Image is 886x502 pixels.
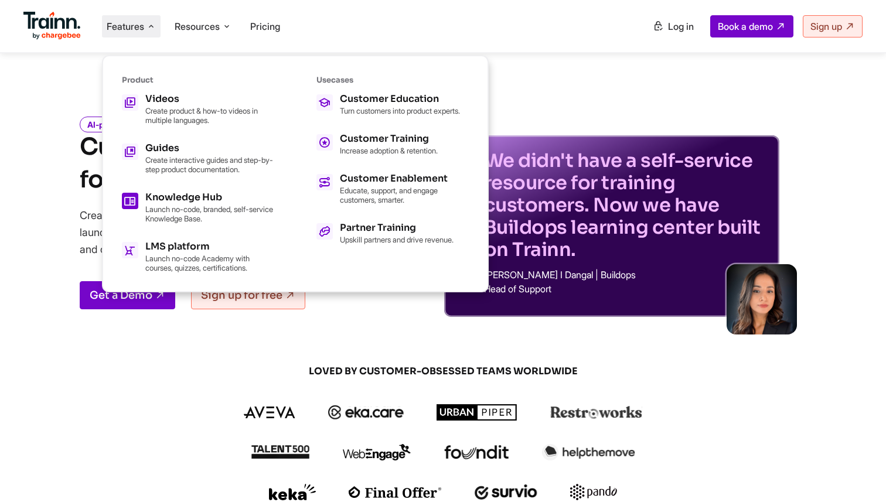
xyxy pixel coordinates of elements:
p: Upskill partners and drive revenue. [340,235,454,244]
img: webengage logo [343,444,411,460]
p: Educate, support, and engage customers, smarter. [340,186,469,204]
a: LMS platform Launch no-code Academy with courses, quizzes, certifications. [122,242,274,272]
h6: Product [122,75,274,85]
img: urbanpiper logo [437,404,517,421]
p: [PERSON_NAME] I Dangal | Buildops [484,270,765,279]
a: Customer Education Turn customers into product experts. [316,94,469,115]
span: Sign up [810,21,842,32]
img: ekacare logo [328,405,404,419]
h6: Usecases [316,75,469,85]
h5: LMS platform [145,242,274,251]
img: foundit logo [444,445,509,459]
img: Trainn Logo [23,12,81,40]
a: Sign up [803,15,863,37]
img: talent500 logo [251,445,309,459]
iframe: Chat Widget [827,446,886,502]
a: Videos Create product & how-to videos in multiple languages. [122,94,274,125]
img: helpthemove logo [542,444,635,460]
p: We didn't have a self-service resource for training customers. Now we have Buildops learning cent... [484,149,765,261]
a: Partner Training Upskill partners and drive revenue. [316,223,469,244]
p: Launch no-code Academy with courses, quizzes, certifications. [145,254,274,272]
img: restroworks logo [550,406,642,419]
span: LOVED BY CUSTOMER-OBSESSED TEAMS WORLDWIDE [162,365,724,378]
img: sabina-buildops.d2e8138.png [727,264,797,334]
img: finaloffer logo [349,486,442,498]
a: Get a Demo [80,281,175,309]
img: keka logo [269,484,316,500]
h5: Knowledge Hub [145,193,274,202]
p: Launch no-code, branded, self-service Knowledge Base. [145,204,274,223]
h5: Guides [145,144,274,153]
a: Knowledge Hub Launch no-code, branded, self-service Knowledge Base. [122,193,274,223]
a: Pricing [250,21,280,32]
h5: Customer Training [340,134,438,144]
p: Increase adoption & retention. [340,146,438,155]
a: Guides Create interactive guides and step-by-step product documentation. [122,144,274,174]
p: Turn customers into product experts. [340,106,460,115]
a: Customer Training Increase adoption & retention. [316,134,469,155]
span: Resources [175,20,220,33]
p: Create interactive guides and step-by-step product documentation. [145,155,274,174]
a: Sign up for free [191,281,305,309]
h5: Partner Training [340,223,454,233]
a: Log in [646,16,701,37]
img: survio logo [475,484,537,500]
span: Log in [668,21,694,32]
a: Customer Enablement Educate, support, and engage customers, smarter. [316,174,469,204]
span: Book a demo [718,21,773,32]
i: AI-powered and No-Code [80,117,192,132]
img: aveva logo [244,407,295,418]
h5: Customer Enablement [340,174,469,183]
img: pando logo [570,484,617,500]
span: Features [107,20,144,33]
h5: Customer Education [340,94,460,104]
h1: Customer Training Platform for Modern Teams [80,131,398,196]
h5: Videos [145,94,274,104]
a: Book a demo [710,15,793,37]
p: Create product videos and step-by-step documentation, and launch your Knowledge Base or Academy —... [80,207,390,258]
p: Head of Support [484,284,765,293]
p: Create product & how-to videos in multiple languages. [145,106,274,125]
